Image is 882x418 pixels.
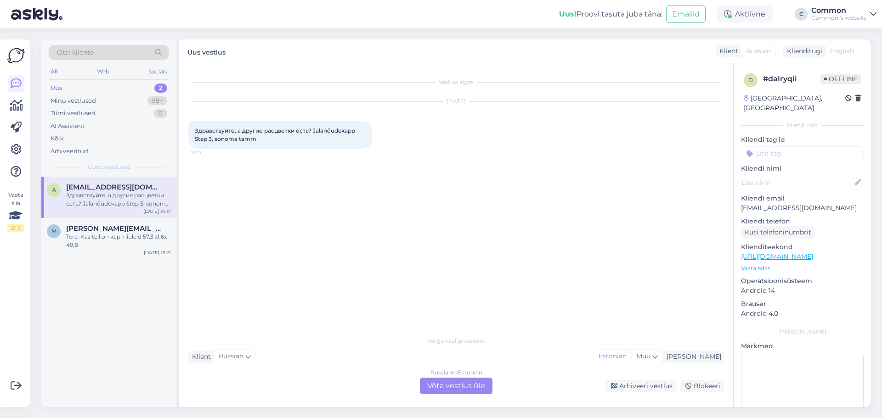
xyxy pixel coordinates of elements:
[741,276,864,286] p: Operatsioonisüsteem
[594,350,631,363] div: Estonian
[188,337,724,345] div: Valige keel ja vastake
[188,78,724,86] div: Vestlus algas
[144,249,171,256] div: [DATE] 15:21
[741,252,813,261] a: [URL][DOMAIN_NAME]
[811,7,876,22] a: CommonCommon 's website
[746,46,771,56] span: Russian
[66,233,171,249] div: Tere. Kas teil on kapi riiuleid 57,3 x1,6x 49,8
[52,186,56,193] span: a
[143,208,171,215] div: [DATE] 14:17
[741,146,864,160] input: Lisa tag
[741,194,864,203] p: Kliendi email
[741,226,815,239] div: Küsi telefoninumbrit
[741,309,864,318] p: Android 4.0
[663,352,721,362] div: [PERSON_NAME]
[717,6,773,22] div: Aktiivne
[51,147,88,156] div: Arhiveeritud
[88,163,130,171] span: Uued vestlused
[795,8,808,21] div: C
[188,97,724,106] div: [DATE]
[191,149,226,156] span: 14:17
[741,121,864,129] div: Kliendi info
[51,228,57,234] span: m
[430,368,482,377] div: Russian to Estonian
[187,45,226,57] label: Uus vestlus
[666,6,706,23] button: Emailid
[716,46,738,56] div: Klient
[680,380,724,392] div: Blokeeri
[830,46,854,56] span: English
[51,134,64,143] div: Kõik
[741,178,853,188] input: Lisa nimi
[811,14,866,22] div: Common 's website
[147,66,169,78] div: Socials
[748,77,753,84] span: d
[95,66,111,78] div: Web
[741,264,864,273] p: Vaata edasi ...
[154,109,167,118] div: 0
[7,191,24,232] div: Vaata siia
[763,73,820,84] div: # dalryqii
[741,328,864,336] div: [PERSON_NAME]
[219,351,243,362] span: Russian
[66,224,162,233] span: marianne.aasmae@gmail.com
[605,380,676,392] div: Arhiveeri vestlus
[420,378,492,394] div: Võta vestlus üle
[811,7,866,14] div: Common
[820,74,861,84] span: Offline
[51,84,62,93] div: Uus
[559,9,662,20] div: Proovi tasuta juba täna:
[51,109,96,118] div: Tiimi vestlused
[66,191,171,208] div: Здравствуйте, а другие расцветки есть? Jalanõudekapp Step 3, sonoma tamm
[636,352,650,360] span: Muu
[741,242,864,252] p: Klienditeekond
[783,46,822,56] div: Klienditugi
[741,341,864,351] p: Märkmed
[741,164,864,173] p: Kliendi nimi
[57,48,94,57] span: Otsi kliente
[744,94,845,113] div: [GEOGRAPHIC_DATA], [GEOGRAPHIC_DATA]
[741,203,864,213] p: [EMAIL_ADDRESS][DOMAIN_NAME]
[49,66,59,78] div: All
[51,96,96,106] div: Minu vestlused
[188,352,211,362] div: Klient
[195,127,356,142] span: Здравствуйте, а другие расцветки есть? Jalanõudekapp Step 3, sonoma tamm
[741,135,864,145] p: Kliendi tag'id
[51,122,85,131] div: AI Assistent
[7,47,25,64] img: Askly Logo
[741,299,864,309] p: Brauser
[559,10,577,18] b: Uus!
[741,286,864,295] p: Android 14
[7,224,24,232] div: 2 / 3
[66,183,162,191] span: alla771029@gmail.com
[147,96,167,106] div: 99+
[154,84,167,93] div: 2
[741,217,864,226] p: Kliendi telefon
